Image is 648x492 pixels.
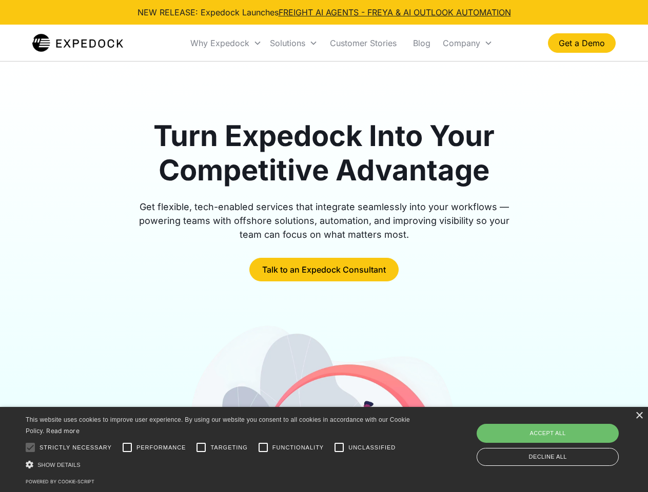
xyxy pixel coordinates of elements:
[26,479,94,484] a: Powered by cookie-script
[127,119,521,188] h1: Turn Expedock Into Your Competitive Advantage
[32,33,123,53] img: Expedock Logo
[190,38,249,48] div: Why Expedock
[46,427,80,435] a: Read more
[322,26,405,60] a: Customer Stories
[279,7,511,17] a: FREIGHT AI AGENTS - FREYA & AI OUTLOOK AUTOMATION
[405,26,439,60] a: Blog
[32,33,123,53] a: home
[548,33,616,53] a: Get a Demo
[40,443,112,452] span: Strictly necessary
[249,258,399,281] a: Talk to an Expedock Consultant
[186,26,266,60] div: Why Expedock
[26,459,414,470] div: Show details
[127,200,521,241] div: Get flexible, tech-enabled services that integrate seamlessly into your workflows — powering team...
[272,443,324,452] span: Functionality
[138,6,511,18] div: NEW RELEASE: Expedock Launches
[210,443,247,452] span: Targeting
[136,443,186,452] span: Performance
[477,381,648,492] iframe: Chat Widget
[37,462,81,468] span: Show details
[348,443,396,452] span: Unclassified
[26,416,410,435] span: This website uses cookies to improve user experience. By using our website you consent to all coo...
[439,26,497,60] div: Company
[270,38,305,48] div: Solutions
[266,26,322,60] div: Solutions
[443,38,480,48] div: Company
